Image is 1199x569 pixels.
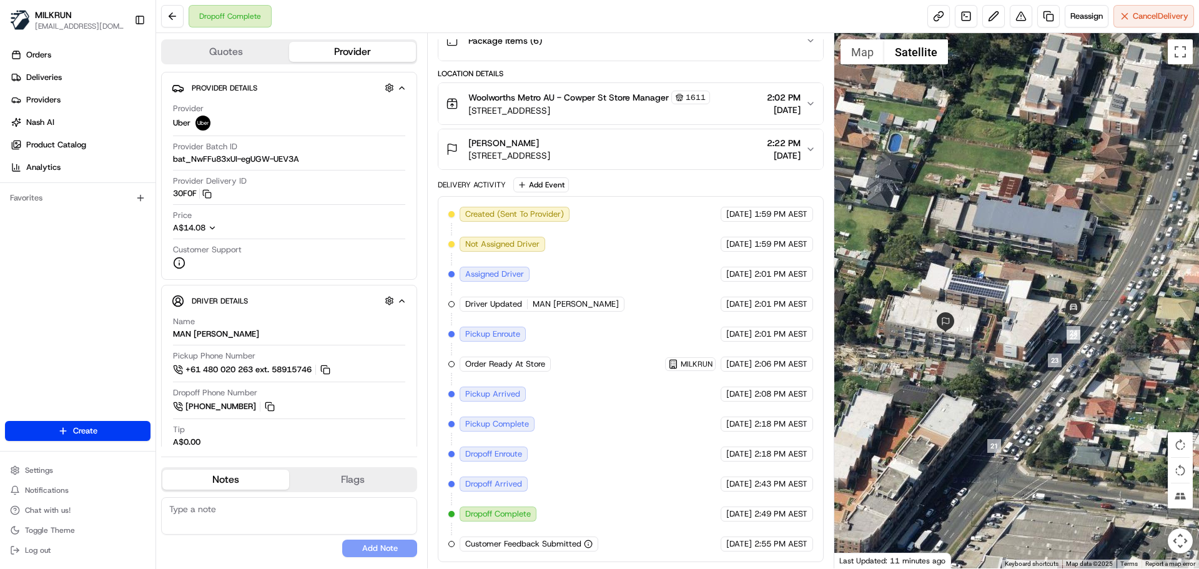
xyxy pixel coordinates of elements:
[173,387,257,398] span: Dropoff Phone Number
[26,139,86,151] span: Product Catalog
[173,210,192,221] span: Price
[465,508,531,520] span: Dropoff Complete
[35,9,72,21] span: MILKRUN
[754,269,807,280] span: 2:01 PM AEST
[172,290,407,311] button: Driver Details
[754,329,807,340] span: 2:01 PM AEST
[468,34,542,47] span: Package Items ( 6 )
[1133,11,1188,22] span: Cancel Delivery
[5,5,129,35] button: MILKRUNMILKRUN[EMAIL_ADDRESS][DOMAIN_NAME]
[1145,560,1195,567] a: Report a map error
[5,135,155,155] a: Product Catalog
[25,505,71,515] span: Chat with us!
[1168,483,1193,508] button: Tilt map
[5,67,155,87] a: Deliveries
[1168,528,1193,553] button: Map camera controls
[1120,560,1138,567] a: Terms
[465,329,520,340] span: Pickup Enroute
[26,162,61,173] span: Analytics
[726,269,752,280] span: [DATE]
[173,363,332,377] a: +61 480 020 263 ext. 58915746
[173,316,195,327] span: Name
[465,418,529,430] span: Pickup Complete
[173,222,205,233] span: A$14.08
[438,180,506,190] div: Delivery Activity
[834,553,951,568] div: Last Updated: 11 minutes ago
[884,39,948,64] button: Show satellite imagery
[172,77,407,98] button: Provider Details
[5,522,150,539] button: Toggle Theme
[754,239,807,250] span: 1:59 PM AEST
[173,176,247,187] span: Provider Delivery ID
[837,552,879,568] img: Google
[754,418,807,430] span: 2:18 PM AEST
[25,465,53,475] span: Settings
[465,299,522,310] span: Driver Updated
[465,538,581,550] span: Customer Feedback Submitted
[5,502,150,519] button: Chat with us!
[173,103,204,114] span: Provider
[726,538,752,550] span: [DATE]
[25,525,75,535] span: Toggle Theme
[26,49,51,61] span: Orders
[726,329,752,340] span: [DATE]
[173,117,190,129] span: Uber
[192,296,248,306] span: Driver Details
[533,299,619,310] span: MAN [PERSON_NAME]
[754,538,807,550] span: 2:55 PM AEST
[185,364,312,375] span: +61 480 020 263 ext. 58915746
[173,400,277,413] button: [PHONE_NUMBER]
[1070,11,1103,22] span: Reassign
[726,209,752,220] span: [DATE]
[1066,560,1113,567] span: Map data ©2025
[35,21,124,31] button: [EMAIL_ADDRESS][DOMAIN_NAME]
[185,401,256,412] span: [PHONE_NUMBER]
[465,209,564,220] span: Created (Sent To Provider)
[681,359,713,369] span: MILKRUN
[1168,458,1193,483] button: Rotate map counterclockwise
[465,269,524,280] span: Assigned Driver
[5,421,150,441] button: Create
[1067,330,1080,344] div: 22
[289,42,416,62] button: Provider
[5,542,150,559] button: Log out
[767,149,801,162] span: [DATE]
[468,91,669,104] span: Woolworths Metro AU - Cowper St Store Manager
[468,149,550,162] span: [STREET_ADDRESS]
[754,299,807,310] span: 2:01 PM AEST
[5,112,155,132] a: Nash AI
[173,188,212,199] button: 30F0F
[465,388,520,400] span: Pickup Arrived
[767,91,801,104] span: 2:02 PM
[686,92,706,102] span: 1611
[173,154,299,165] span: bat_NwFFu83xUI-egUGW-UEV3A
[5,157,155,177] a: Analytics
[173,222,283,234] button: A$14.08
[726,478,752,490] span: [DATE]
[841,39,884,64] button: Show street map
[513,177,569,192] button: Add Event
[465,478,522,490] span: Dropoff Arrived
[162,42,289,62] button: Quotes
[173,141,237,152] span: Provider Batch ID
[173,244,242,255] span: Customer Support
[289,470,416,490] button: Flags
[726,299,752,310] span: [DATE]
[1168,432,1193,457] button: Rotate map clockwise
[192,83,257,93] span: Provider Details
[754,388,807,400] span: 2:08 PM AEST
[26,72,62,83] span: Deliveries
[465,239,540,250] span: Not Assigned Driver
[468,104,710,117] span: [STREET_ADDRESS]
[1065,5,1108,27] button: Reassign
[1005,560,1058,568] button: Keyboard shortcuts
[73,425,97,437] span: Create
[465,359,545,370] span: Order Ready At Store
[5,90,155,110] a: Providers
[726,239,752,250] span: [DATE]
[754,209,807,220] span: 1:59 PM AEST
[438,69,823,79] div: Location Details
[767,137,801,149] span: 2:22 PM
